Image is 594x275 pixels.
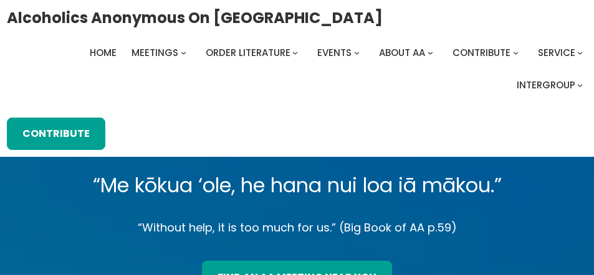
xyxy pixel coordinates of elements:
button: About AA submenu [428,50,433,55]
p: “Me kōkua ‘ole, he hana nui loa iā mākou.” [30,168,565,203]
span: Intergroup [517,78,575,91]
a: Contribute [7,118,105,150]
button: Contribute submenu [513,50,519,55]
span: Events [317,46,352,59]
button: Events submenu [354,50,360,55]
span: Contribute [453,46,510,59]
button: Meetings submenu [181,50,186,55]
button: Service submenu [577,50,583,55]
a: Meetings [132,44,178,62]
a: Events [317,44,352,62]
span: Home [90,46,117,59]
span: About AA [379,46,425,59]
span: Meetings [132,46,178,59]
a: Service [538,44,575,62]
span: Order Literature [206,46,290,59]
span: Service [538,46,575,59]
a: Alcoholics Anonymous on [GEOGRAPHIC_DATA] [7,4,383,31]
a: Home [90,44,117,62]
a: About AA [379,44,425,62]
button: Intergroup submenu [577,82,583,88]
button: Order Literature submenu [292,50,298,55]
p: “Without help, it is too much for us.” (Big Book of AA p.59) [30,218,565,238]
a: Contribute [453,44,510,62]
a: Intergroup [517,77,575,94]
nav: Intergroup [7,44,588,94]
